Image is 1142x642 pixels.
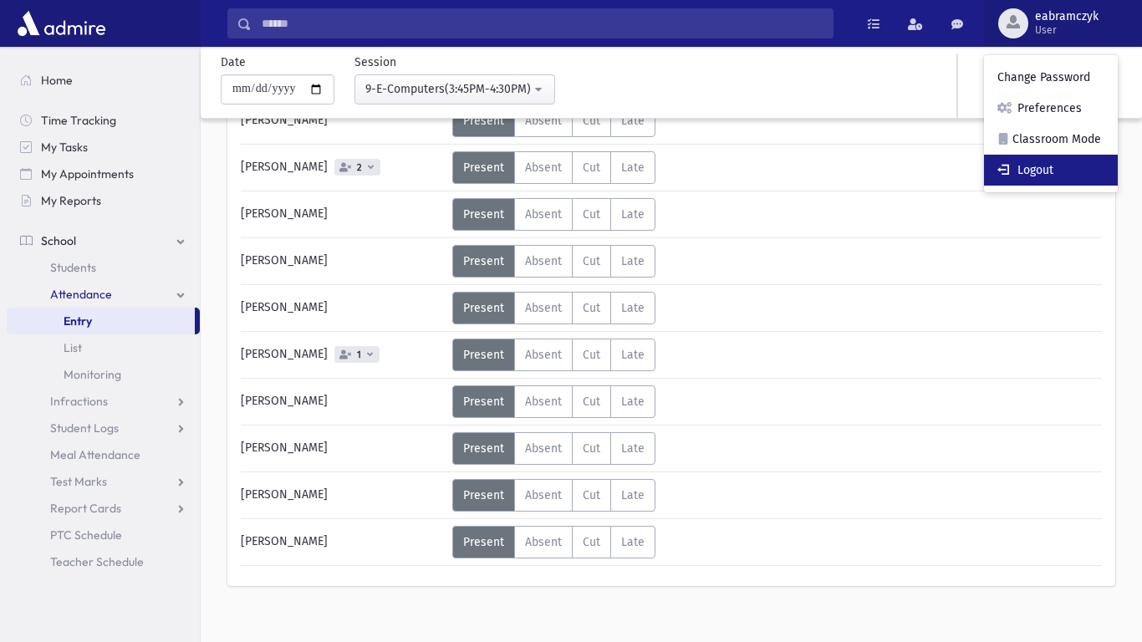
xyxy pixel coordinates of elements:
[41,113,116,128] span: Time Tracking
[7,415,200,441] a: Student Logs
[452,198,655,231] div: AttTypes
[452,432,655,465] div: AttTypes
[621,535,645,549] span: Late
[64,367,121,382] span: Monitoring
[232,432,452,465] div: [PERSON_NAME]
[50,287,112,302] span: Attendance
[50,474,107,489] span: Test Marks
[583,160,600,175] span: Cut
[232,479,452,512] div: [PERSON_NAME]
[7,441,200,468] a: Meal Attendance
[7,522,200,548] a: PTC Schedule
[7,468,200,495] a: Test Marks
[232,339,452,371] div: [PERSON_NAME]
[452,245,655,278] div: AttTypes
[525,395,562,409] span: Absent
[621,207,645,222] span: Late
[463,254,504,268] span: Present
[984,124,1118,155] a: Classroom Mode
[7,187,200,214] a: My Reports
[463,207,504,222] span: Present
[7,361,200,388] a: Monitoring
[984,62,1118,93] a: Change Password
[621,301,645,315] span: Late
[525,254,562,268] span: Absent
[232,385,452,418] div: [PERSON_NAME]
[354,74,555,104] button: 9-E-Computers(3:45PM-4:30PM)
[525,441,562,456] span: Absent
[232,292,452,324] div: [PERSON_NAME]
[621,348,645,362] span: Late
[221,53,246,71] label: Date
[1035,23,1099,37] span: User
[232,151,452,184] div: [PERSON_NAME]
[252,8,833,38] input: Search
[232,245,452,278] div: [PERSON_NAME]
[463,488,504,502] span: Present
[621,488,645,502] span: Late
[41,73,73,88] span: Home
[232,104,452,137] div: [PERSON_NAME]
[354,53,396,71] label: Session
[50,501,121,516] span: Report Cards
[7,254,200,281] a: Students
[621,441,645,456] span: Late
[463,301,504,315] span: Present
[50,554,144,569] span: Teacher Schedule
[583,535,600,549] span: Cut
[583,488,600,502] span: Cut
[50,447,140,462] span: Meal Attendance
[41,140,88,155] span: My Tasks
[463,441,504,456] span: Present
[583,441,600,456] span: Cut
[452,339,655,371] div: AttTypes
[452,479,655,512] div: AttTypes
[463,395,504,409] span: Present
[50,420,119,436] span: Student Logs
[232,198,452,231] div: [PERSON_NAME]
[7,334,200,361] a: List
[583,114,600,128] span: Cut
[1035,10,1099,23] span: eabramczyk
[7,227,200,254] a: School
[365,80,531,98] div: 9-E-Computers(3:45PM-4:30PM)
[7,495,200,522] a: Report Cards
[452,292,655,324] div: AttTypes
[525,348,562,362] span: Absent
[64,340,82,355] span: List
[7,388,200,415] a: Infractions
[452,151,655,184] div: AttTypes
[984,155,1118,186] a: Logout
[583,348,600,362] span: Cut
[64,313,92,329] span: Entry
[463,114,504,128] span: Present
[583,207,600,222] span: Cut
[984,93,1118,124] a: Preferences
[7,281,200,308] a: Attendance
[525,535,562,549] span: Absent
[621,114,645,128] span: Late
[41,233,76,248] span: School
[463,160,504,175] span: Present
[583,301,600,315] span: Cut
[354,162,365,173] span: 2
[463,535,504,549] span: Present
[463,348,504,362] span: Present
[50,394,108,409] span: Infractions
[13,7,110,40] img: AdmirePro
[525,207,562,222] span: Absent
[452,385,655,418] div: AttTypes
[7,134,200,160] a: My Tasks
[354,349,365,360] span: 1
[452,104,655,137] div: AttTypes
[583,254,600,268] span: Cut
[7,67,200,94] a: Home
[7,160,200,187] a: My Appointments
[232,526,452,558] div: [PERSON_NAME]
[525,301,562,315] span: Absent
[621,395,645,409] span: Late
[7,107,200,134] a: Time Tracking
[41,166,134,181] span: My Appointments
[621,160,645,175] span: Late
[525,114,562,128] span: Absent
